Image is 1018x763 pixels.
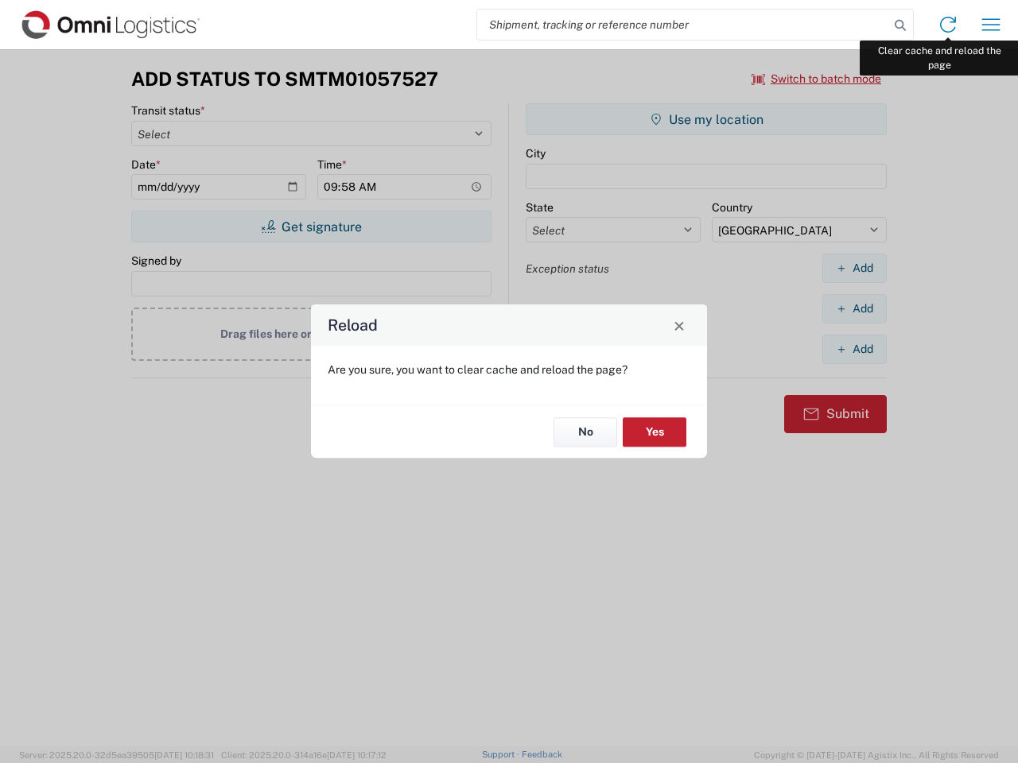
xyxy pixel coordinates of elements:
input: Shipment, tracking or reference number [477,10,889,40]
p: Are you sure, you want to clear cache and reload the page? [328,362,690,377]
button: Close [668,314,690,336]
button: No [554,417,617,447]
button: Yes [623,417,686,447]
h4: Reload [328,314,378,337]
